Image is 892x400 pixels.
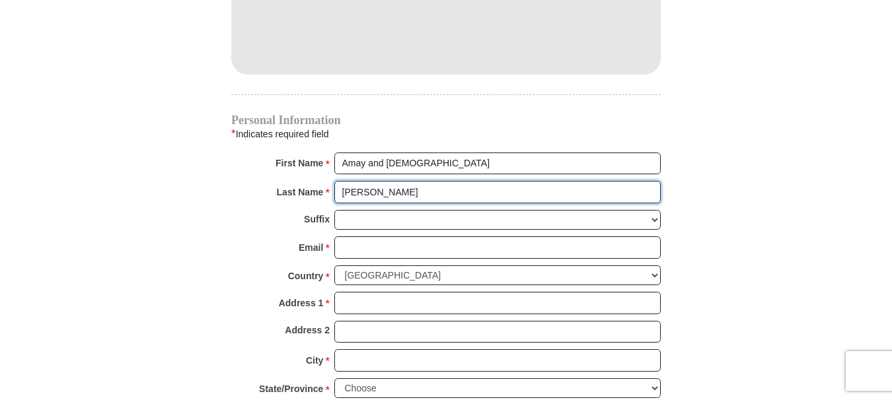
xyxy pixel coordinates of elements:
strong: First Name [276,154,323,172]
strong: City [306,351,323,370]
div: Indicates required field [231,125,661,143]
strong: Address 2 [285,321,330,339]
strong: Suffix [304,210,330,228]
strong: Email [299,238,323,257]
strong: Address 1 [279,294,324,312]
strong: State/Province [259,380,323,398]
h4: Personal Information [231,115,661,125]
strong: Last Name [277,183,324,201]
strong: Country [288,267,324,285]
